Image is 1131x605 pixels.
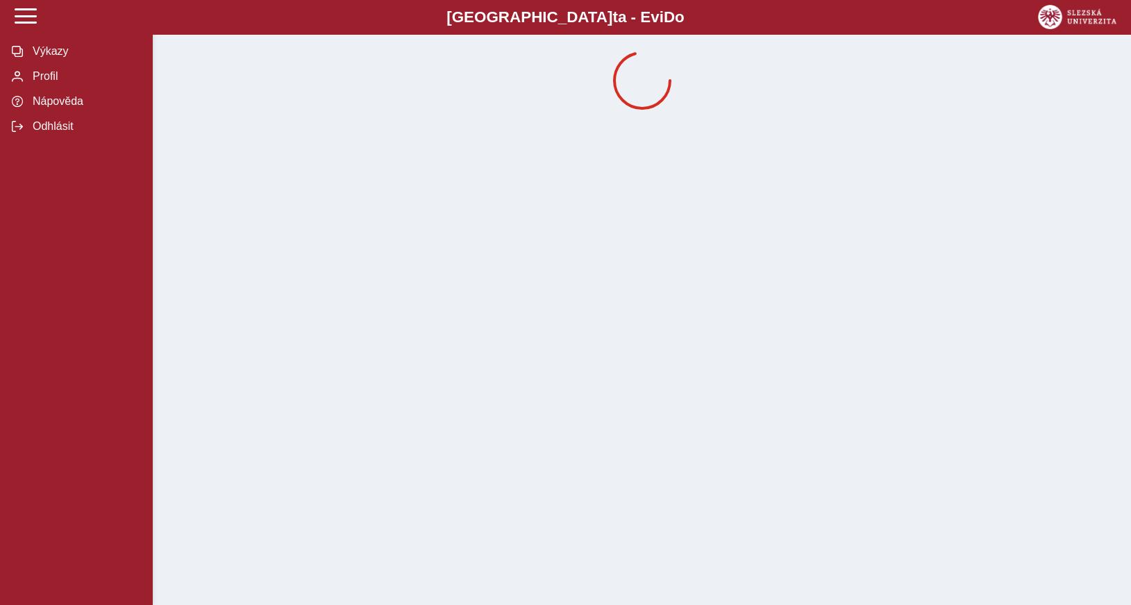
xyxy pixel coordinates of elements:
span: Odhlásit [28,120,141,133]
img: logo_web_su.png [1038,5,1116,29]
span: o [675,8,685,26]
span: D [664,8,675,26]
span: Výkazy [28,45,141,58]
span: t [612,8,617,26]
span: Nápověda [28,95,141,108]
span: Profil [28,70,141,83]
b: [GEOGRAPHIC_DATA] a - Evi [42,8,1089,26]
